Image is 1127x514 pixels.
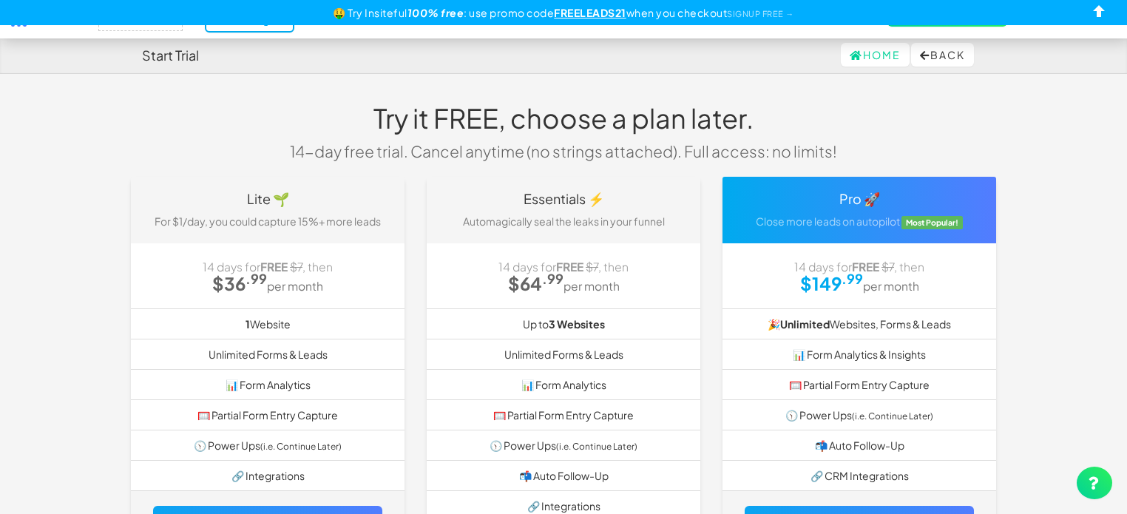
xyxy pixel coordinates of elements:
sup: .99 [246,270,267,287]
strong: $64 [508,272,563,294]
strong: FREE [852,260,879,274]
p: For $1/day, you could capture 15%+ more leads [142,214,393,229]
u: FREELEADS21 [554,6,626,19]
li: 🔗 CRM Integrations [722,460,996,491]
a: SIGNUP FREE → [727,9,794,18]
sup: .99 [842,270,863,287]
p: 14-day free trial. Cancel anytime (no strings attached). Full access: no limits! [279,141,848,162]
small: (i.e. Continue Later) [852,410,933,422]
b: 1 [246,317,250,331]
small: per month [563,279,620,293]
li: 📬 Auto Follow-Up [427,460,700,491]
span: 14 days for , then [203,260,333,274]
li: Unlimited Forms & Leads [427,339,700,370]
h4: Start Trial [142,48,199,63]
li: 📊 Form Analytics & Insights [722,339,996,370]
b: 100% free [407,6,464,19]
li: Website [131,308,405,339]
span: 14 days for , then [794,260,924,274]
li: 🎉 Websites, Forms & Leads [722,308,996,339]
li: Up to [427,308,700,339]
h1: Try it FREE, choose a plan later. [279,104,848,133]
li: 🥅 Partial Form Entry Capture [427,399,700,430]
li: 🕥 Power Ups [427,430,700,461]
span: 14 days for , then [498,260,629,274]
a: Home [841,43,910,67]
li: 🕥 Power Ups [131,430,405,461]
small: (i.e. Continue Later) [260,441,342,452]
p: Automagically seal the leaks in your funnel [438,214,689,229]
li: 📬 Auto Follow-Up [722,430,996,461]
li: 🕥 Power Ups [722,399,996,430]
li: 🥅 Partial Form Entry Capture [722,369,996,400]
strong: $149 [800,272,863,294]
strike: $7 [586,260,598,274]
span: Most Popular! [901,216,964,229]
strike: $7 [881,260,894,274]
h4: Pro 🚀 [734,192,985,206]
h4: Lite 🌱 [142,192,393,206]
strong: Unlimited [780,317,830,331]
h4: Essentials ⚡ [438,192,689,206]
li: Unlimited Forms & Leads [131,339,405,370]
li: 📊 Form Analytics [427,369,700,400]
strike: $7 [290,260,302,274]
small: per month [863,279,919,293]
button: Back [911,43,974,67]
strong: $36 [212,272,267,294]
strong: FREE [260,260,288,274]
span: Close more leads on autopilot [756,214,900,228]
li: 🔗 Integrations [131,460,405,491]
sup: .99 [542,270,563,287]
small: (i.e. Continue Later) [556,441,637,452]
li: 🥅 Partial Form Entry Capture [131,399,405,430]
small: per month [267,279,323,293]
li: 📊 Form Analytics [131,369,405,400]
strong: FREE [556,260,583,274]
b: 3 Websites [549,317,605,331]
